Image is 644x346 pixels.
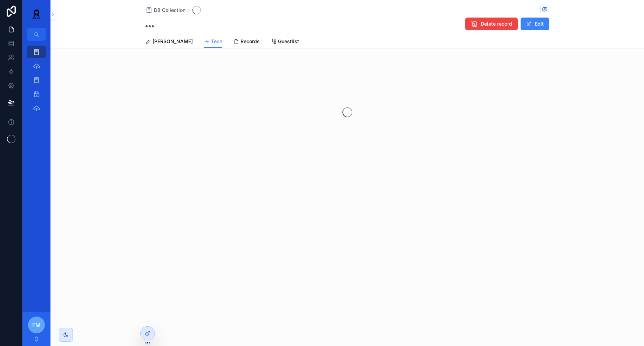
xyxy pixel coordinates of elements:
[32,321,41,329] span: FM
[154,7,185,14] span: D8 Collection
[145,35,193,49] a: [PERSON_NAME]
[481,20,512,27] span: Delete record
[233,35,260,49] a: Records
[145,7,185,14] a: D8 Collection
[28,8,45,20] img: App logo
[465,18,518,30] button: Delete record
[521,18,549,30] button: Edit
[240,38,260,45] span: Records
[271,35,299,49] a: Guestlist
[204,35,222,48] a: Tech
[22,41,50,124] div: scrollable content
[152,38,193,45] span: [PERSON_NAME]
[211,38,222,45] span: Tech
[278,38,299,45] span: Guestlist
